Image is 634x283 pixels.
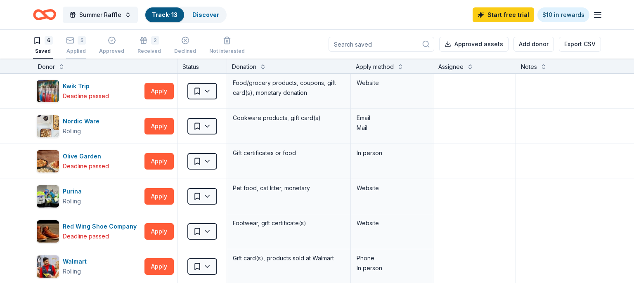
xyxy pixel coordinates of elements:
[357,113,427,123] div: Email
[232,77,345,99] div: Food/grocery products, coupons, gift card(s), monetary donation
[33,48,53,54] div: Saved
[521,62,537,72] div: Notes
[36,220,141,243] button: Image for Red Wing Shoe CompanyRed Wing Shoe CompanyDeadline passed
[37,255,59,278] img: Image for Walmart
[537,7,589,22] a: $10 in rewards
[99,33,124,59] button: Approved
[36,185,141,208] button: Image for PurinaPurinaRolling
[37,220,59,243] img: Image for Red Wing Shoe Company
[232,217,345,229] div: Footwear, gift certificate(s)
[232,62,256,72] div: Donation
[356,62,394,72] div: Apply method
[37,150,59,172] img: Image for Olive Garden
[33,5,56,24] a: Home
[36,115,141,138] button: Image for Nordic WareNordic WareRolling
[144,258,174,275] button: Apply
[63,231,109,241] div: Deadline passed
[45,36,53,45] div: 6
[473,7,534,22] a: Start free trial
[144,118,174,134] button: Apply
[63,91,109,101] div: Deadline passed
[232,252,345,264] div: Gift card(s), products sold at Walmart
[63,257,90,266] div: Walmart
[357,253,427,263] div: Phone
[66,33,86,59] button: 5Applied
[357,123,427,133] div: Mail
[232,147,345,159] div: Gift certificates or food
[66,48,86,54] div: Applied
[438,62,464,72] div: Assignee
[37,80,59,102] img: Image for Kwik Trip
[209,48,245,54] div: Not interested
[144,153,174,170] button: Apply
[63,151,109,161] div: Olive Garden
[232,182,345,194] div: Pet food, cat litter, monetary
[63,266,81,276] div: Rolling
[63,196,81,206] div: Rolling
[63,222,140,231] div: Red Wing Shoe Company
[144,188,174,205] button: Apply
[209,33,245,59] button: Not interested
[99,48,124,54] div: Approved
[232,112,345,124] div: Cookware products, gift card(s)
[357,263,427,273] div: In person
[63,186,85,196] div: Purina
[36,80,141,103] button: Image for Kwik TripKwik TripDeadline passed
[329,37,434,52] input: Search saved
[357,183,427,193] div: Website
[63,7,138,23] button: Summer Raffle
[559,37,601,52] button: Export CSV
[144,83,174,99] button: Apply
[174,33,196,59] button: Declined
[177,59,227,73] div: Status
[174,48,196,54] div: Declined
[152,11,177,18] a: Track· 13
[151,36,159,45] div: 2
[192,11,219,18] a: Discover
[137,48,161,54] div: Received
[36,150,141,173] button: Image for Olive GardenOlive GardenDeadline passed
[137,33,161,59] button: 2Received
[36,255,141,278] button: Image for WalmartWalmartRolling
[144,7,227,23] button: Track· 13Discover
[63,116,103,126] div: Nordic Ware
[33,33,53,59] button: 6Saved
[357,148,427,158] div: In person
[79,10,121,20] span: Summer Raffle
[513,37,554,52] button: Add donor
[144,223,174,240] button: Apply
[63,161,109,171] div: Deadline passed
[63,126,81,136] div: Rolling
[357,218,427,228] div: Website
[357,78,427,88] div: Website
[37,115,59,137] img: Image for Nordic Ware
[439,37,509,52] button: Approved assets
[63,81,109,91] div: Kwik Trip
[78,36,86,45] div: 5
[38,62,55,72] div: Donor
[37,185,59,208] img: Image for Purina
